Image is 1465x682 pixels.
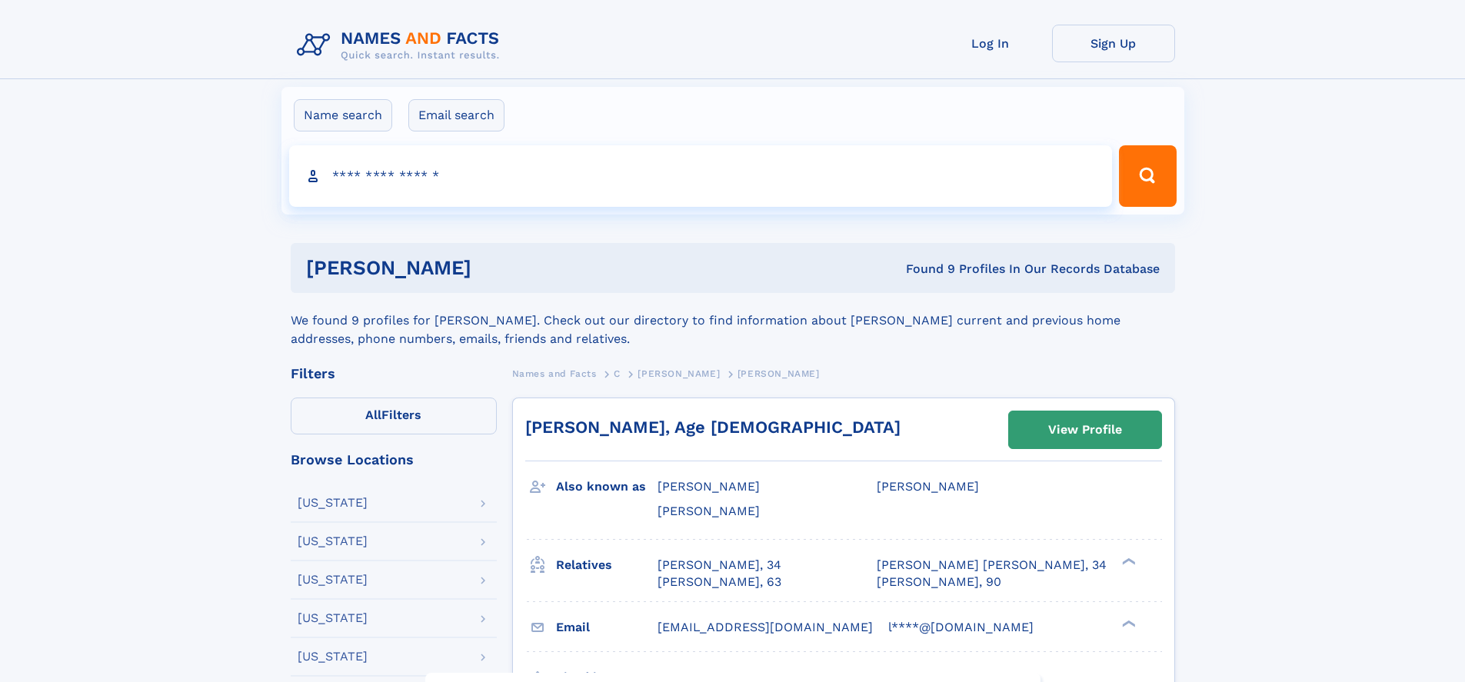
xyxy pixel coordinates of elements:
div: Found 9 Profiles In Our Records Database [688,261,1160,278]
span: [EMAIL_ADDRESS][DOMAIN_NAME] [658,620,873,634]
div: View Profile [1048,412,1122,447]
div: Filters [291,367,497,381]
h3: Relatives [556,552,658,578]
span: [PERSON_NAME] [877,479,979,494]
button: Search Button [1119,145,1176,207]
span: [PERSON_NAME] [658,504,760,518]
a: Sign Up [1052,25,1175,62]
h3: Also known as [556,474,658,500]
label: Email search [408,99,504,131]
div: [US_STATE] [298,497,368,509]
label: Name search [294,99,392,131]
a: View Profile [1009,411,1161,448]
div: ❯ [1118,618,1137,628]
span: [PERSON_NAME] [737,368,820,379]
a: [PERSON_NAME] [PERSON_NAME], 34 [877,557,1107,574]
span: C [614,368,621,379]
input: search input [289,145,1113,207]
span: [PERSON_NAME] [658,479,760,494]
div: [US_STATE] [298,612,368,624]
a: [PERSON_NAME], 63 [658,574,781,591]
a: [PERSON_NAME], 90 [877,574,1001,591]
div: [US_STATE] [298,574,368,586]
div: Browse Locations [291,453,497,467]
a: C [614,364,621,383]
div: ❯ [1118,556,1137,566]
a: Names and Facts [512,364,597,383]
h3: Email [556,614,658,640]
div: We found 9 profiles for [PERSON_NAME]. Check out our directory to find information about [PERSON_... [291,293,1175,348]
a: [PERSON_NAME], Age [DEMOGRAPHIC_DATA] [525,418,901,437]
div: [US_STATE] [298,650,368,663]
a: [PERSON_NAME] [638,364,720,383]
div: [US_STATE] [298,535,368,547]
img: Logo Names and Facts [291,25,512,66]
a: [PERSON_NAME], 34 [658,557,781,574]
a: Log In [929,25,1052,62]
span: [PERSON_NAME] [638,368,720,379]
span: All [365,408,381,422]
h1: [PERSON_NAME] [306,258,689,278]
label: Filters [291,398,497,434]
